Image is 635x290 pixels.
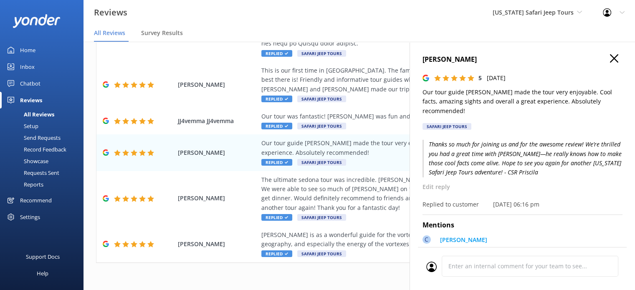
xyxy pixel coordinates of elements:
[426,262,437,272] img: user_profile.svg
[178,194,257,203] span: [PERSON_NAME]
[297,214,346,221] span: Safari Jeep Tours
[297,96,346,102] span: Safari Jeep Tours
[297,123,346,129] span: Safari Jeep Tours
[422,182,622,192] p: Edit reply
[20,58,35,75] div: Inbox
[261,159,292,166] span: Replied
[5,155,83,167] a: Showcase
[261,250,292,257] span: Replied
[261,230,566,249] div: [PERSON_NAME] is as a wonderful guide for the vortex tour. I learned so much about [PERSON_NAME],...
[37,265,48,282] div: Help
[297,250,346,257] span: Safari Jeep Tours
[261,214,292,221] span: Replied
[178,80,257,89] span: [PERSON_NAME]
[26,248,60,265] div: Support Docs
[178,116,257,126] span: JJ4vemma JJ4vemma
[13,14,61,28] img: yonder-white-logo.png
[261,139,566,157] div: Our tour guide [PERSON_NAME] made the tour very enjoyable. Cool facts, amazing sights and overall...
[261,175,566,213] div: The ultimate sedona tour was incredible. [PERSON_NAME] was fantastic and so knowledgeable of the ...
[20,92,42,108] div: Reviews
[5,144,83,155] a: Record Feedback
[5,179,43,190] div: Reports
[5,132,83,144] a: Send Requests
[261,112,566,121] div: Our tour was fantastic! [PERSON_NAME] was fun and educational. Highly recommend!!
[440,235,487,245] p: [PERSON_NAME]
[5,108,54,120] div: All Reviews
[5,132,61,144] div: Send Requests
[297,50,346,57] span: Safari Jeep Tours
[478,74,482,82] span: 5
[487,73,506,83] p: [DATE]
[94,29,125,37] span: All Reviews
[178,148,257,157] span: [PERSON_NAME]
[5,108,83,120] a: All Reviews
[422,220,622,231] h4: Mentions
[422,235,431,244] div: C
[5,167,83,179] a: Requests Sent
[493,200,539,209] p: [DATE] 06:16 pm
[20,75,40,92] div: Chatbot
[422,54,622,65] h4: [PERSON_NAME]
[297,159,346,166] span: Safari Jeep Tours
[261,96,292,102] span: Replied
[493,8,574,16] span: [US_STATE] Safari Jeep Tours
[5,167,59,179] div: Requests Sent
[261,66,566,94] div: This is our first time in [GEOGRAPHIC_DATA]. The family did two tours with [US_STATE] Safari Jeep...
[20,192,52,209] div: Recommend
[422,88,622,116] p: Our tour guide [PERSON_NAME] made the tour very enjoyable. Cool facts, amazing sights and overall...
[94,6,127,19] h3: Reviews
[422,200,479,209] p: Replied to customer
[5,120,83,132] a: Setup
[20,209,40,225] div: Settings
[422,123,471,130] div: Safari Jeep Tours
[5,155,48,167] div: Showcase
[20,42,35,58] div: Home
[436,235,487,247] a: [PERSON_NAME]
[422,140,622,177] p: Thanks so much for joining us and for the awesome review! We’re thrilled you had a great time wit...
[5,144,66,155] div: Record Feedback
[261,123,292,129] span: Replied
[610,54,618,63] button: Close
[5,120,38,132] div: Setup
[178,240,257,249] span: [PERSON_NAME]
[141,29,183,37] span: Survey Results
[5,179,83,190] a: Reports
[261,50,292,57] span: Replied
